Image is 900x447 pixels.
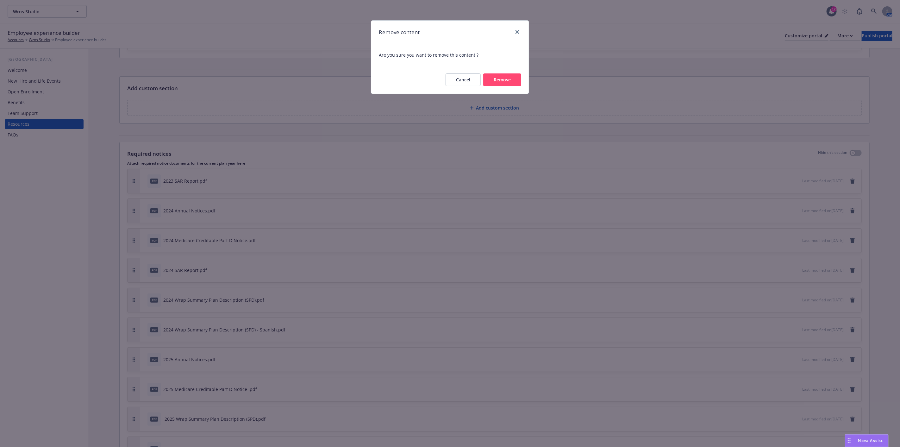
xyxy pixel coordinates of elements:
button: Nova Assist [845,434,889,447]
span: Nova Assist [858,438,883,443]
button: Cancel [446,73,481,86]
div: Drag to move [845,435,853,447]
span: Are you sure you want to remove this content ? [371,44,529,66]
a: close [514,28,521,36]
button: Remove [483,73,521,86]
h1: Remove content [379,28,420,36]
